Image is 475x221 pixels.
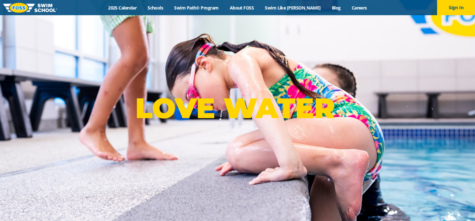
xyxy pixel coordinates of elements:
[335,98,340,105] sup: ®
[3,3,57,13] img: FOSS Swim School Logo
[142,5,169,11] a: Schools
[169,5,224,11] a: Swim Path® Program
[135,91,340,125] p: LOVE WATER
[259,5,326,11] a: Swim Like [PERSON_NAME]
[103,5,142,11] a: 2025 Calendar
[224,5,259,11] a: About FOSS
[346,5,372,11] a: Careers
[326,5,346,11] a: Blog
